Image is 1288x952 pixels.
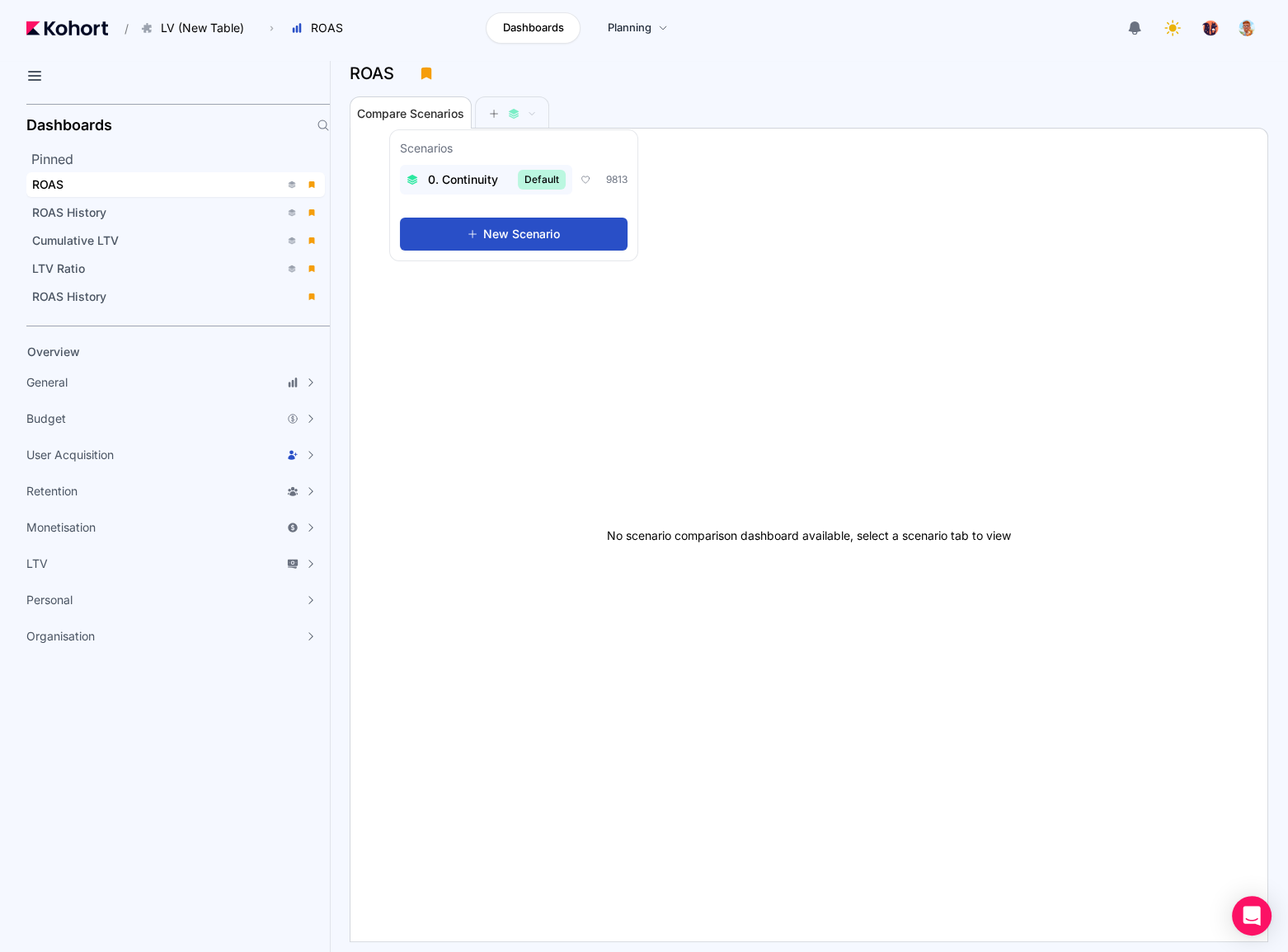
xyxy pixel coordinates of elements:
[483,226,560,242] span: New Scenario
[26,118,112,133] h2: Dashboards
[32,289,106,303] span: ROAS History
[486,12,581,44] a: Dashboards
[32,205,106,219] span: ROAS History
[26,483,78,499] span: Retention
[32,233,119,247] span: Cumulative LTV
[357,108,464,120] span: Compare Scenarios
[26,374,68,391] span: General
[26,628,95,645] span: Organisation
[400,140,453,160] h3: Scenarios
[350,65,404,82] h3: ROAS
[606,173,628,186] span: 9813
[26,200,325,225] a: ROAS History
[26,21,108,35] img: Kohort logo
[26,256,325,281] a: LTV Ratio
[428,171,498,188] span: 0. Continuity
[21,340,302,364] a: Overview
[26,556,48,572] span: LTV
[31,149,330,169] h2: Pinned
[400,218,628,251] button: New Scenario
[26,410,66,427] span: Budget
[26,447,114,463] span: User Acquisition
[400,165,572,195] button: 0. ContinuityDefault
[311,20,343,36] span: ROAS
[26,228,325,253] a: Cumulative LTV
[161,20,244,36] span: LV (New Table)
[608,20,651,36] span: Planning
[111,20,129,37] span: /
[132,14,261,42] button: LV (New Table)
[266,21,277,35] span: ›
[26,172,325,197] a: ROAS
[32,177,63,191] span: ROAS
[518,170,566,190] span: Default
[1232,896,1272,936] div: Open Intercom Messenger
[590,12,685,44] a: Planning
[502,20,563,36] span: Dashboards
[27,345,80,359] span: Overview
[350,129,1267,941] div: No scenario comparison dashboard available, select a scenario tab to view
[32,261,85,275] span: LTV Ratio
[26,284,325,309] a: ROAS History
[26,592,73,608] span: Personal
[282,14,360,42] button: ROAS
[26,519,96,536] span: Monetisation
[1202,20,1219,36] img: logo_TreesPlease_20230726120307121221.png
